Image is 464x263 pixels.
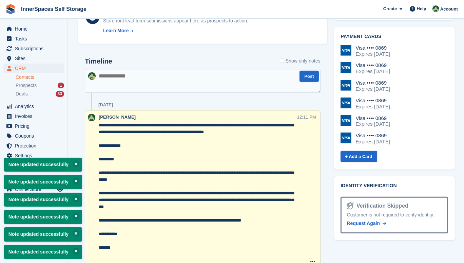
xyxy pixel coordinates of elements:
div: [DATE] [98,102,113,108]
a: menu [3,141,64,151]
img: Visa Logo [341,133,351,143]
a: menu [3,131,64,141]
a: Request Again [347,220,386,227]
img: Paula Amey [432,5,439,12]
div: Visa •••• 0869 [356,62,390,68]
span: Subscriptions [15,44,56,53]
div: Visa •••• 0869 [356,80,390,86]
div: Learn More [103,27,129,34]
span: Sites [15,54,56,63]
h2: Payment cards [341,34,448,39]
span: [PERSON_NAME] [99,115,136,120]
a: menu [3,44,64,53]
span: Tasks [15,34,56,43]
div: Visa •••• 0869 [356,115,390,121]
a: menu [3,64,64,73]
span: Invoices [15,111,56,121]
h2: Timeline [85,57,112,65]
div: Storefront lead form submissions appear here as prospects to action. [103,17,248,24]
a: menu [3,34,64,43]
img: Paula Amey [88,72,96,80]
p: Note updated successfully [4,158,82,172]
div: Visa •••• 0869 [356,45,390,51]
p: Note updated successfully [4,193,82,207]
div: Verification Skipped [354,202,408,210]
p: Note updated successfully [4,227,82,241]
a: menu [3,102,64,111]
div: 33 [56,91,64,97]
div: Customer is not required to verify identity. [347,211,442,218]
div: Visa •••• 0869 [356,98,390,104]
img: Visa Logo [341,62,351,73]
button: Post [299,71,318,82]
span: Pricing [15,121,56,131]
img: Visa Logo [341,98,351,108]
div: Expires [DATE] [356,121,390,127]
span: Create [383,5,397,12]
h2: Identity verification [341,183,448,189]
span: Account [440,6,458,13]
span: Deals [16,91,28,97]
img: Visa Logo [341,115,351,126]
a: menu [3,24,64,34]
div: Expires [DATE] [356,139,390,145]
a: Deals 33 [16,90,64,98]
img: Paula Amey [88,114,95,121]
a: menu [3,161,64,170]
span: Coupons [15,131,56,141]
div: Expires [DATE] [356,86,390,92]
span: CRM [15,64,56,73]
div: Expires [DATE] [356,68,390,74]
a: + Add a Card [341,151,377,162]
label: Show only notes [280,57,321,65]
a: menu [3,121,64,131]
a: menu [3,111,64,121]
a: Contacts [16,74,64,81]
a: Learn More [103,27,248,34]
div: Expires [DATE] [356,104,390,110]
div: Visa •••• 0869 [356,133,390,139]
p: Note updated successfully [4,175,82,189]
span: Prospects [16,82,37,89]
img: Identity Verification Ready [347,202,354,210]
a: menu [3,54,64,63]
img: stora-icon-8386f47178a22dfd0bd8f6a31ec36ba5ce8667c1dd55bd0f319d3a0aa187defe.svg [5,4,16,14]
div: Expires [DATE] [356,51,390,57]
p: Note updated successfully [4,210,82,224]
a: menu [3,185,64,194]
a: menu [3,151,64,160]
span: Protection [15,141,56,151]
a: InnerSpaces Self Storage [18,3,89,15]
p: Note updated successfully [4,245,82,259]
img: Visa Logo [341,80,351,91]
div: 12:11 PM [297,114,316,120]
span: Help [417,5,426,12]
a: Prospects 1 [16,82,64,89]
span: Home [15,24,56,34]
input: Show only notes [280,57,284,65]
span: Analytics [15,102,56,111]
span: Settings [15,151,56,160]
div: 1 [58,83,64,88]
span: Request Again [347,221,380,226]
img: Visa Logo [341,45,351,56]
